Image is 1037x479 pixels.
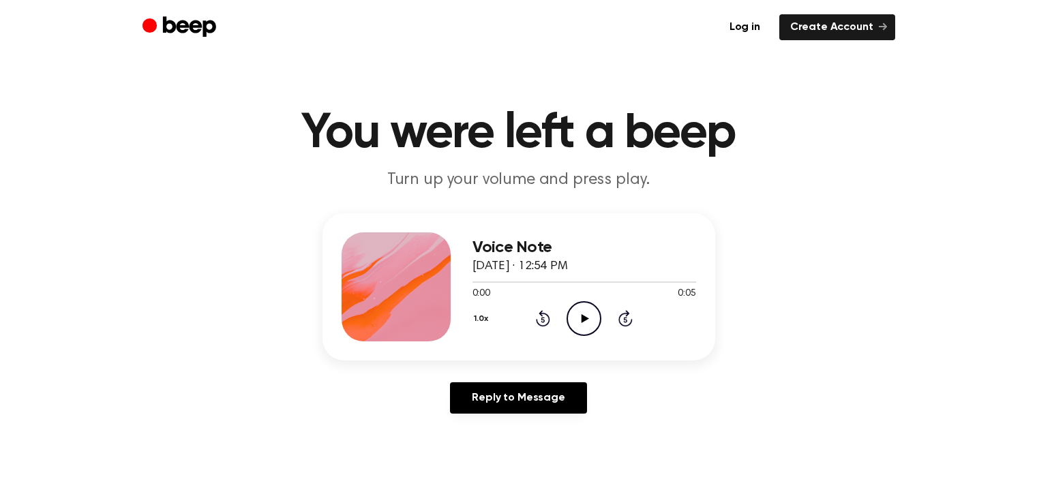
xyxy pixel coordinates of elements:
a: Beep [142,14,220,41]
p: Turn up your volume and press play. [257,169,781,191]
span: 0:05 [678,287,695,301]
h1: You were left a beep [170,109,868,158]
a: Log in [719,14,771,40]
button: 1.0x [472,307,494,330]
a: Reply to Message [450,382,586,414]
h3: Voice Note [472,238,696,257]
a: Create Account [779,14,895,40]
span: 0:00 [472,287,490,301]
span: [DATE] · 12:54 PM [472,260,568,273]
